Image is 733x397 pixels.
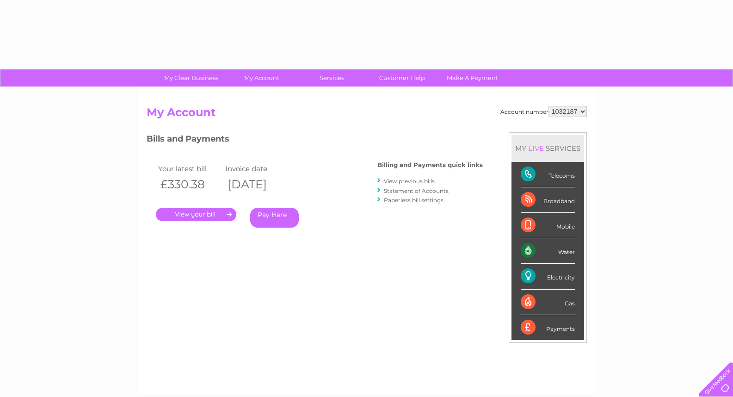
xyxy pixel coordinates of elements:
a: . [156,208,236,221]
a: Pay Here [250,208,299,228]
div: Electricity [521,264,575,289]
div: MY SERVICES [511,135,584,161]
div: Broadband [521,187,575,213]
a: Customer Help [364,69,440,87]
a: My Account [223,69,300,87]
div: Mobile [521,213,575,238]
div: Payments [521,315,575,340]
a: My Clear Business [153,69,229,87]
td: Your latest bill [156,162,223,175]
td: Invoice date [223,162,290,175]
th: [DATE] [223,175,290,194]
a: Paperless bill settings [384,197,443,204]
th: £330.38 [156,175,223,194]
div: Gas [521,290,575,315]
h2: My Account [147,106,587,124]
a: Statement of Accounts [384,187,449,194]
div: Water [521,238,575,264]
div: Account number [500,106,587,117]
a: View previous bills [384,178,435,185]
div: Telecoms [521,162,575,187]
a: Make A Payment [434,69,511,87]
a: Services [294,69,370,87]
h4: Billing and Payments quick links [377,161,483,168]
div: LIVE [526,144,546,153]
h3: Bills and Payments [147,132,483,149]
